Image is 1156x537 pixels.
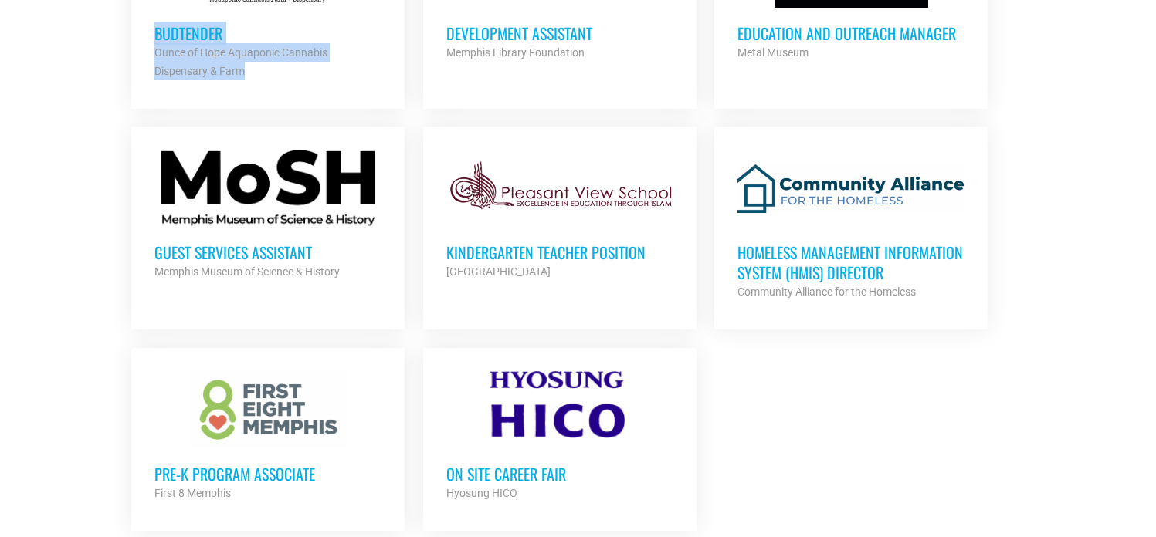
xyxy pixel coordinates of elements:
strong: First 8 Memphis [154,487,231,499]
strong: Memphis Museum of Science & History [154,265,340,278]
h3: Education and Outreach Manager [737,23,964,43]
a: Pre-K Program Associate First 8 Memphis [131,348,405,525]
strong: Memphis Library Foundation [446,46,585,59]
h3: Budtender [154,23,381,43]
a: Guest Services Assistant Memphis Museum of Science & History [131,127,405,304]
h3: On Site Career Fair [446,464,673,484]
h3: Pre-K Program Associate [154,464,381,484]
a: Kindergarten Teacher Position [GEOGRAPHIC_DATA] [423,127,697,304]
a: Homeless Management Information System (HMIS) Director Community Alliance for the Homeless [714,127,988,324]
strong: Hyosung HICO [446,487,517,499]
strong: Community Alliance for the Homeless [737,285,916,298]
h3: Homeless Management Information System (HMIS) Director [737,242,964,282]
strong: Ounce of Hope Aquaponic Cannabis Dispensary & Farm [154,46,327,77]
strong: [GEOGRAPHIC_DATA] [446,265,551,278]
strong: Metal Museum [737,46,809,59]
h3: Guest Services Assistant [154,242,381,262]
h3: Kindergarten Teacher Position [446,242,673,262]
h3: Development Assistant [446,23,673,43]
a: On Site Career Fair Hyosung HICO [423,348,697,525]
